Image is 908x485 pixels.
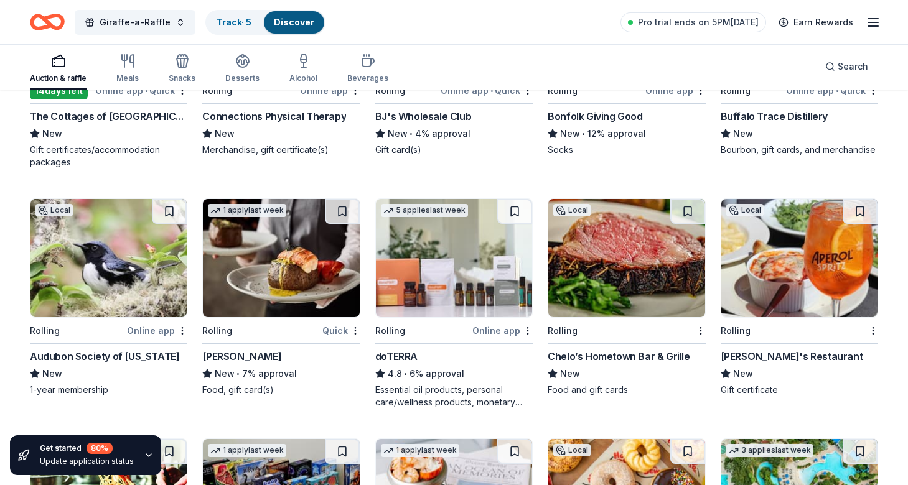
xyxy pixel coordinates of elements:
[721,199,878,317] img: Image for Angelo's Restaurant
[638,15,759,30] span: Pro trial ends on 5PM[DATE]
[30,109,187,124] div: The Cottages of [GEOGRAPHIC_DATA]
[202,366,360,381] div: 7% approval
[30,349,179,364] div: Audubon Society of [US_STATE]
[381,204,468,217] div: 5 applies last week
[30,48,87,90] button: Auction & raffle
[721,384,878,396] div: Gift certificate
[548,384,705,396] div: Food and gift cards
[87,443,113,454] div: 80 %
[375,144,533,156] div: Gift card(s)
[548,323,578,338] div: Rolling
[35,204,73,216] div: Local
[205,10,325,35] button: Track· 5Discover
[127,323,187,338] div: Online app
[375,323,405,338] div: Rolling
[560,126,580,141] span: New
[289,48,317,90] button: Alcohol
[721,109,828,124] div: Buffalo Trace Distillery
[100,15,171,30] span: Giraffe-a-Raffle
[404,369,407,379] span: •
[836,86,838,96] span: •
[553,204,591,216] div: Local
[548,109,642,124] div: Bonfolk Giving Good
[289,73,317,83] div: Alcohol
[721,198,878,396] a: Image for Angelo's RestaurantLocalRolling[PERSON_NAME]'s RestaurantNewGift certificate
[815,54,878,79] button: Search
[645,83,706,98] div: Online app
[208,444,286,457] div: 1 apply last week
[169,48,195,90] button: Snacks
[30,82,88,99] div: 14 days left
[560,366,580,381] span: New
[202,109,346,124] div: Connections Physical Therapy
[726,444,813,457] div: 3 applies last week
[30,7,65,37] a: Home
[441,83,533,98] div: Online app Quick
[733,366,753,381] span: New
[116,73,139,83] div: Meals
[548,144,705,156] div: Socks
[40,456,134,466] div: Update application status
[721,349,863,364] div: [PERSON_NAME]'s Restaurant
[376,199,532,317] img: Image for doTERRA
[375,126,533,141] div: 4% approval
[375,384,533,409] div: Essential oil products, personal care/wellness products, monetary donations
[553,444,591,456] div: Local
[215,366,235,381] span: New
[375,83,405,98] div: Rolling
[375,349,418,364] div: doTERRA
[237,369,240,379] span: •
[548,349,690,364] div: Chelo’s Hometown Bar & Grille
[30,384,187,396] div: 1-year membership
[786,83,878,98] div: Online app Quick
[726,204,764,216] div: Local
[202,83,232,98] div: Rolling
[30,199,187,317] img: Image for Audubon Society of Rhode Island
[375,198,533,409] a: Image for doTERRA5 applieslast weekRollingOnline appdoTERRA4.8•6% approvalEssential oil products,...
[300,83,360,98] div: Online app
[202,323,232,338] div: Rolling
[30,323,60,338] div: Rolling
[490,86,493,96] span: •
[388,126,408,141] span: New
[548,126,705,141] div: 12% approval
[217,17,251,27] a: Track· 5
[203,199,359,317] img: Image for Fleming's
[225,73,260,83] div: Desserts
[274,17,314,27] a: Discover
[30,144,187,169] div: Gift certificates/accommodation packages
[40,443,134,454] div: Get started
[145,86,147,96] span: •
[202,198,360,396] a: Image for Fleming's1 applylast weekRollingQuick[PERSON_NAME]New•7% approvalFood, gift card(s)
[322,323,360,338] div: Quick
[548,83,578,98] div: Rolling
[721,323,751,338] div: Rolling
[347,48,388,90] button: Beverages
[225,48,260,90] button: Desserts
[381,444,459,457] div: 1 apply last week
[202,144,360,156] div: Merchandise, gift certificate(s)
[208,204,286,217] div: 1 apply last week
[548,198,705,396] a: Image for Chelo’s Hometown Bar & GrilleLocalRollingChelo’s Hometown Bar & GrilleNewFood and gift ...
[771,11,861,34] a: Earn Rewards
[721,83,751,98] div: Rolling
[202,349,281,364] div: [PERSON_NAME]
[548,199,704,317] img: Image for Chelo’s Hometown Bar & Grille
[410,129,413,139] span: •
[375,366,533,381] div: 6% approval
[75,10,195,35] button: Giraffe-a-Raffle
[95,83,187,98] div: Online app Quick
[388,366,402,381] span: 4.8
[30,73,87,83] div: Auction & raffle
[42,126,62,141] span: New
[215,126,235,141] span: New
[838,59,868,74] span: Search
[721,144,878,156] div: Bourbon, gift cards, and merchandise
[116,48,139,90] button: Meals
[42,366,62,381] span: New
[472,323,533,338] div: Online app
[347,73,388,83] div: Beverages
[30,198,187,396] a: Image for Audubon Society of Rhode IslandLocalRollingOnline appAudubon Society of [US_STATE]New1-...
[620,12,766,32] a: Pro trial ends on 5PM[DATE]
[733,126,753,141] span: New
